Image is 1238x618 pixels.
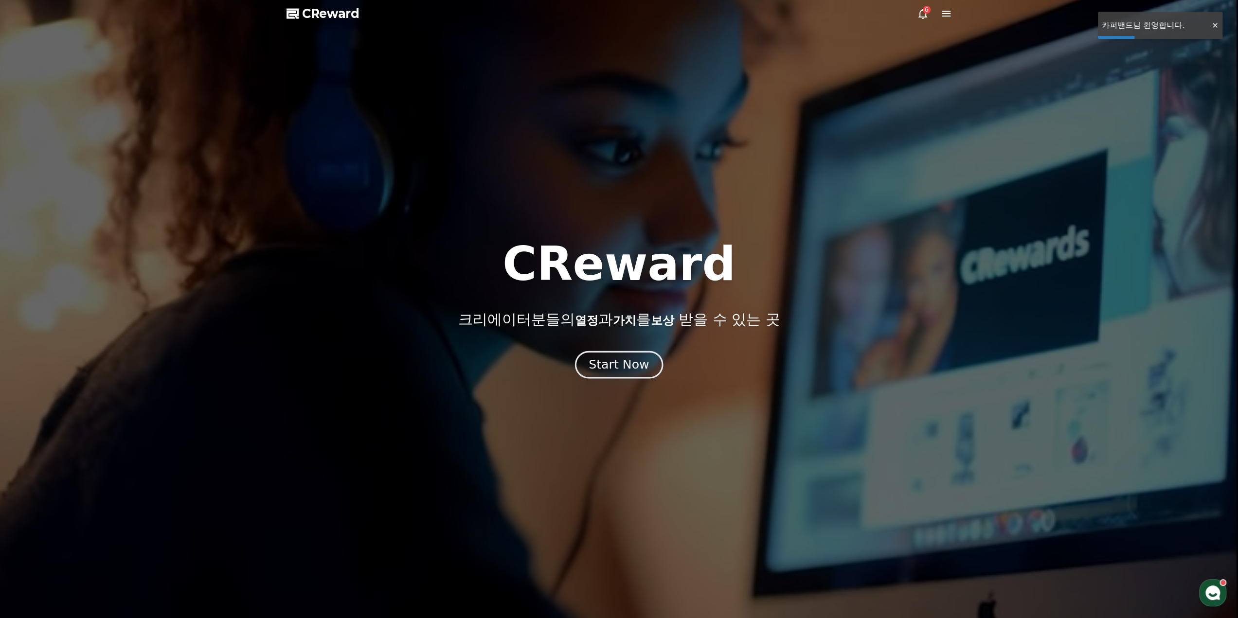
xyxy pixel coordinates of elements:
button: Start Now [575,351,663,378]
a: 설정 [126,308,187,333]
span: 대화 [89,323,101,331]
h1: CReward [502,241,736,287]
a: 홈 [3,308,64,333]
a: Start Now [577,361,661,371]
a: 대화 [64,308,126,333]
span: 설정 [150,323,162,331]
span: 열정 [574,314,598,327]
div: Start Now [589,356,649,373]
div: 6 [923,6,931,14]
p: 크리에이터분들의 과 를 받을 수 있는 곳 [458,311,780,328]
span: 보상 [650,314,674,327]
span: 홈 [31,323,36,331]
span: CReward [302,6,359,21]
span: 가치 [612,314,636,327]
a: CReward [287,6,359,21]
a: 6 [917,8,929,19]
